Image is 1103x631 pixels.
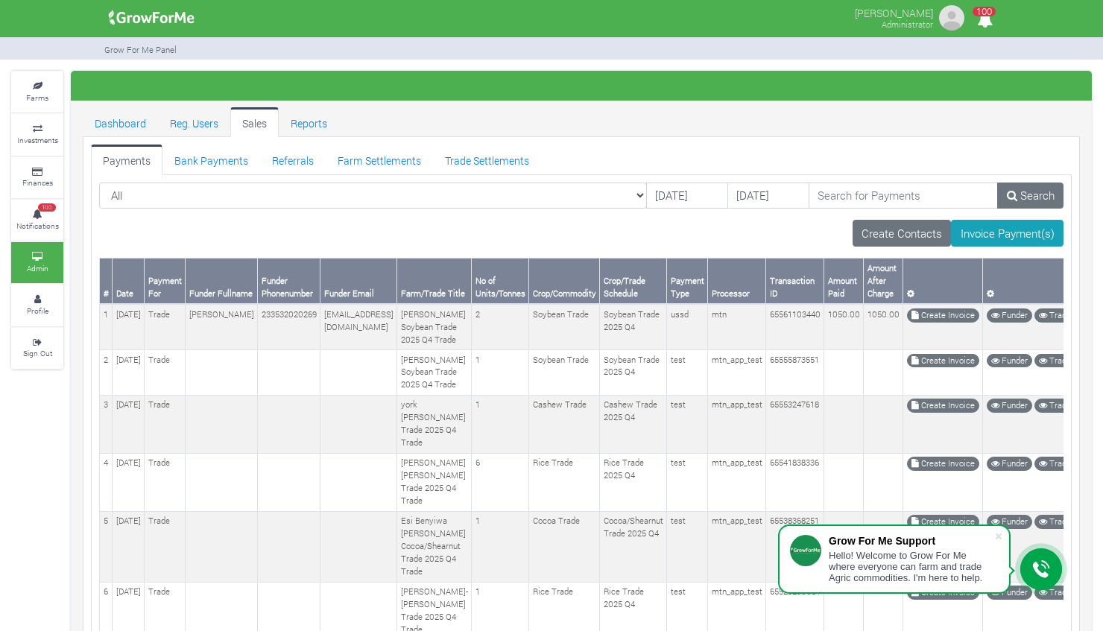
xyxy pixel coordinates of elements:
[1034,515,1075,529] a: Trade
[27,305,48,316] small: Profile
[113,350,145,396] td: [DATE]
[22,177,53,188] small: Finances
[11,328,63,369] a: Sign Out
[258,304,320,349] td: 233532020269
[38,203,56,212] span: 100
[17,135,58,145] small: Investments
[766,350,824,396] td: 65555873551
[987,515,1032,529] a: Funder
[100,511,113,582] td: 5
[397,511,472,582] td: Esi Benyiwa [PERSON_NAME] Cocoa/Shearnut Trade 2025 Q4 Trade
[162,145,260,174] a: Bank Payments
[1034,354,1075,368] a: Trade
[997,183,1064,209] a: Search
[766,453,824,511] td: 65541838336
[186,259,258,304] th: Funder Fullname
[472,259,529,304] th: No of Units/Tonnes
[158,107,230,137] a: Reg. Users
[26,92,48,103] small: Farms
[987,457,1032,471] a: Funder
[91,145,162,174] a: Payments
[766,395,824,453] td: 65553247618
[907,354,979,368] a: Create Invoice
[260,145,326,174] a: Referrals
[11,157,63,198] a: Finances
[397,453,472,511] td: [PERSON_NAME] [PERSON_NAME] Trade 2025 Q4 Trade
[667,304,708,349] td: ussd
[472,453,529,511] td: 6
[766,511,824,582] td: 65538368251
[145,395,186,453] td: Trade
[145,511,186,582] td: Trade
[100,259,113,304] th: #
[100,304,113,349] td: 1
[113,511,145,582] td: [DATE]
[667,453,708,511] td: test
[472,304,529,349] td: 2
[472,395,529,453] td: 1
[186,304,258,349] td: [PERSON_NAME]
[113,453,145,511] td: [DATE]
[951,220,1064,247] a: Invoice Payment(s)
[809,183,999,209] input: Search for Payments
[973,7,996,16] span: 100
[600,395,667,453] td: Cashew Trade 2025 Q4
[907,515,979,529] a: Create Invoice
[320,304,397,349] td: [EMAIL_ADDRESS][DOMAIN_NAME]
[529,304,600,349] td: Soybean Trade
[987,308,1032,323] a: Funder
[100,350,113,396] td: 2
[320,259,397,304] th: Funder Email
[766,304,824,349] td: 65561103440
[433,145,541,174] a: Trade Settlements
[1034,457,1075,471] a: Trade
[907,457,979,471] a: Create Invoice
[646,183,728,209] input: DD/MM/YYYY
[397,350,472,396] td: [PERSON_NAME] Soybean Trade 2025 Q4 Trade
[11,285,63,326] a: Profile
[970,3,999,37] i: Notifications
[824,304,864,349] td: 1050.00
[708,453,766,511] td: mtn_app_test
[529,350,600,396] td: Soybean Trade
[11,114,63,155] a: Investments
[113,395,145,453] td: [DATE]
[987,586,1032,600] a: Funder
[600,304,667,349] td: Soybean Trade 2025 Q4
[708,350,766,396] td: mtn_app_test
[708,395,766,453] td: mtn_app_test
[145,453,186,511] td: Trade
[104,44,177,55] small: Grow For Me Panel
[113,259,145,304] th: Date
[104,3,200,33] img: growforme image
[970,14,999,28] a: 100
[27,263,48,273] small: Admin
[667,259,708,304] th: Payment Type
[727,183,809,209] input: DD/MM/YYYY
[11,242,63,283] a: Admin
[907,399,979,413] a: Create Invoice
[987,399,1032,413] a: Funder
[397,259,472,304] th: Farm/Trade Title
[397,304,472,349] td: [PERSON_NAME] Soybean Trade 2025 Q4 Trade
[829,535,994,547] div: Grow For Me Support
[23,348,52,358] small: Sign Out
[987,354,1032,368] a: Funder
[16,221,59,231] small: Notifications
[145,259,186,304] th: Payment For
[600,350,667,396] td: Soybean Trade 2025 Q4
[145,304,186,349] td: Trade
[766,259,824,304] th: Transaction ID
[113,304,145,349] td: [DATE]
[667,350,708,396] td: test
[708,304,766,349] td: mtn
[11,72,63,112] a: Farms
[529,453,600,511] td: Rice Trade
[600,511,667,582] td: Cocoa/Shearnut Trade 2025 Q4
[667,511,708,582] td: test
[708,511,766,582] td: mtn_app_test
[1034,399,1075,413] a: Trade
[326,145,433,174] a: Farm Settlements
[145,350,186,396] td: Trade
[258,259,320,304] th: Funder Phonenumber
